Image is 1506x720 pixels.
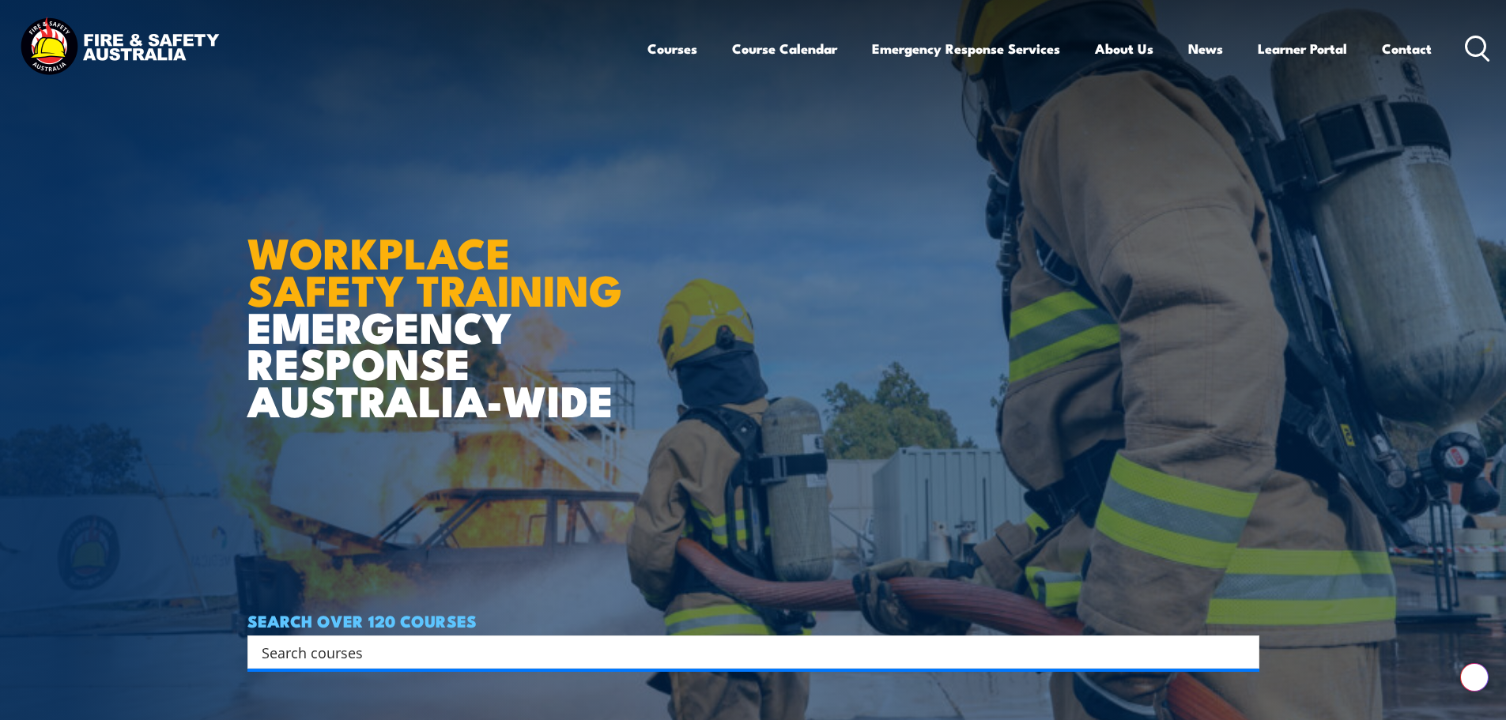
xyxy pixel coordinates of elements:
[1095,28,1153,70] a: About Us
[872,28,1060,70] a: Emergency Response Services
[1382,28,1432,70] a: Contact
[1188,28,1223,70] a: News
[262,640,1225,664] input: Search input
[265,641,1228,663] form: Search form
[1258,28,1347,70] a: Learner Portal
[1232,641,1254,663] button: Search magnifier button
[647,28,697,70] a: Courses
[732,28,837,70] a: Course Calendar
[247,194,634,418] h1: EMERGENCY RESPONSE AUSTRALIA-WIDE
[247,218,622,321] strong: WORKPLACE SAFETY TRAINING
[247,612,1259,629] h4: SEARCH OVER 120 COURSES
